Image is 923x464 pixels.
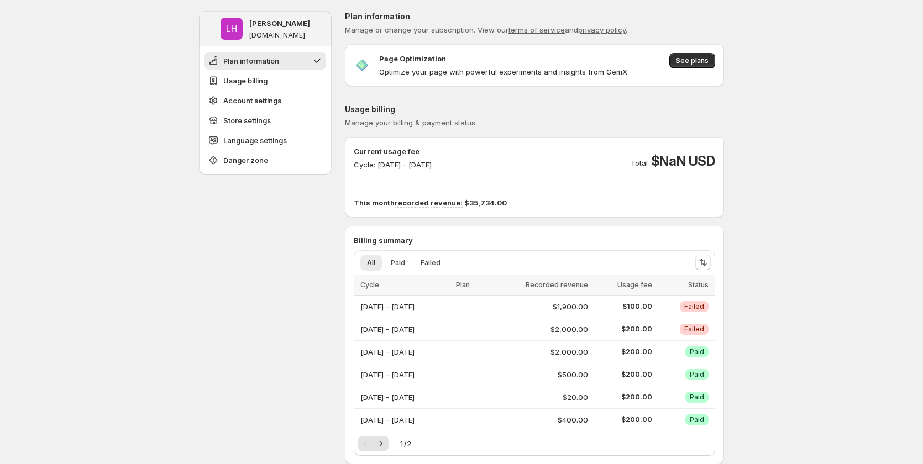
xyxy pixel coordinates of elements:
[595,325,652,334] span: $200.00
[204,52,326,70] button: Plan information
[354,235,715,246] p: Billing summary
[651,152,715,170] span: $NaN USD
[421,259,440,267] span: Failed
[379,53,446,64] p: Page Optimization
[358,436,389,451] nav: Pagination
[676,56,709,65] span: See plans
[526,281,588,289] span: Recorded revenue
[690,415,704,424] span: Paid
[345,11,724,22] p: Plan information
[395,198,463,208] span: recorded revenue:
[223,75,268,86] span: Usage billing
[690,370,704,379] span: Paid
[360,344,449,360] div: [DATE] - [DATE]
[690,347,704,356] span: Paid
[508,25,565,34] a: terms of service
[223,95,281,106] span: Account settings
[204,92,326,109] button: Account settings
[488,392,588,403] div: $20.00
[223,155,268,166] span: Danger zone
[226,23,237,34] text: LH
[223,135,287,146] span: Language settings
[379,66,627,77] p: Optimize your page with powerful experiments and insights from GemX
[617,281,652,289] span: Usage fee
[595,302,652,311] span: $100.00
[360,321,449,337] div: [DATE] - [DATE]
[223,115,271,126] span: Store settings
[595,370,652,379] span: $200.00
[360,281,379,289] span: Cycle
[595,415,652,424] span: $200.00
[456,281,470,289] span: Plan
[204,151,326,169] button: Danger zone
[360,389,449,405] div: [DATE] - [DATE]
[631,157,648,168] p: Total
[488,346,588,357] div: $2,000.00
[488,301,588,312] div: $1,900.00
[684,325,704,334] span: Failed
[578,25,626,34] a: privacy policy
[204,112,326,129] button: Store settings
[354,197,715,208] p: This month $35,734.00
[400,438,411,449] span: 1 / 2
[595,393,652,402] span: $200.00
[488,324,588,335] div: $2,000.00
[221,18,243,40] span: Levi Ha
[373,436,389,451] button: Next
[223,55,279,66] span: Plan information
[367,259,375,267] span: All
[354,146,432,157] p: Current usage fee
[345,118,475,127] span: Manage your billing & payment status
[345,104,724,115] p: Usage billing
[391,259,405,267] span: Paid
[688,281,709,289] span: Status
[354,57,370,73] img: Page Optimization
[360,367,449,382] div: [DATE] - [DATE]
[360,412,449,428] div: [DATE] - [DATE]
[488,369,588,380] div: $500.00
[595,347,652,356] span: $200.00
[690,393,704,402] span: Paid
[695,255,711,270] button: Sort the results
[204,131,326,149] button: Language settings
[488,414,588,425] div: $400.00
[249,31,305,40] p: [DOMAIN_NAME]
[249,18,310,29] p: [PERSON_NAME]
[354,159,432,170] p: Cycle: [DATE] - [DATE]
[684,302,704,311] span: Failed
[204,72,326,89] button: Usage billing
[360,299,449,314] div: [DATE] - [DATE]
[345,25,627,34] span: Manage or change your subscription. View our and .
[669,53,715,68] button: See plans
